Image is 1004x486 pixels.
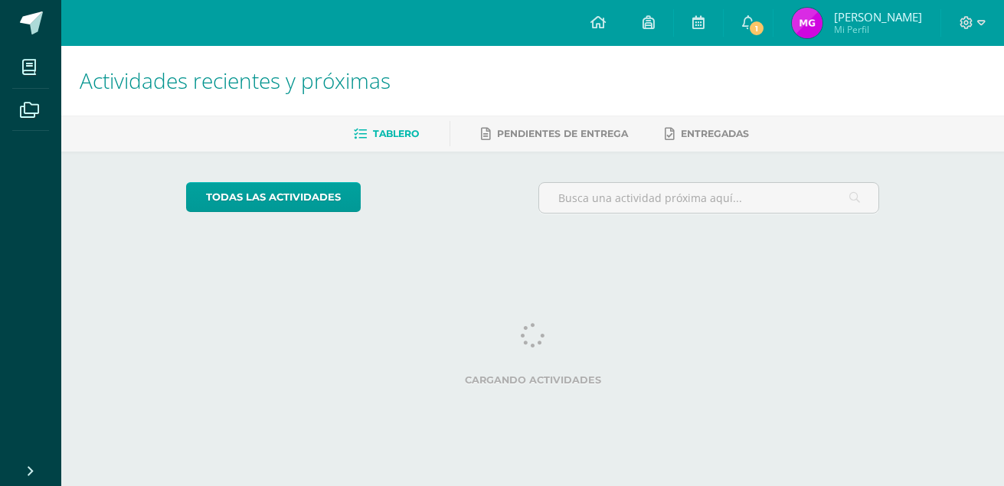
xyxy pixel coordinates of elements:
[481,122,628,146] a: Pendientes de entrega
[539,183,878,213] input: Busca una actividad próxima aquí...
[681,128,749,139] span: Entregadas
[497,128,628,139] span: Pendientes de entrega
[186,182,361,212] a: todas las Actividades
[80,66,391,95] span: Actividades recientes y próximas
[186,374,879,386] label: Cargando actividades
[792,8,822,38] img: f299cfefba667470bef1751670ce29d5.png
[834,9,922,24] span: [PERSON_NAME]
[834,23,922,36] span: Mi Perfil
[665,122,749,146] a: Entregadas
[354,122,419,146] a: Tablero
[748,20,765,37] span: 1
[373,128,419,139] span: Tablero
